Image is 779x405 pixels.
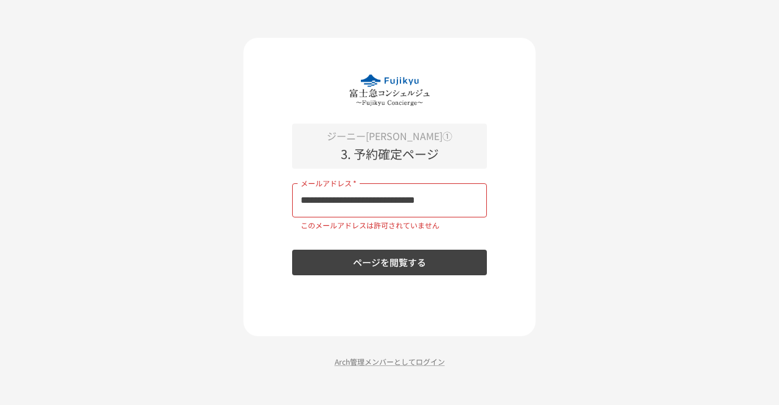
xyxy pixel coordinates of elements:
[301,219,478,231] p: このメールアドレスは許可されていません
[243,356,536,367] p: Arch管理メンバーとしてログイン
[292,144,487,164] p: 3. 予約確定ページ
[349,74,430,106] img: eQeGXtYPV2fEKIA3pizDiVdzO5gJTl2ahLbsPaD2E4R
[292,250,487,275] button: ページを閲覧する
[292,129,487,144] p: ジーニー[PERSON_NAME]①
[301,178,357,188] label: メールアドレス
